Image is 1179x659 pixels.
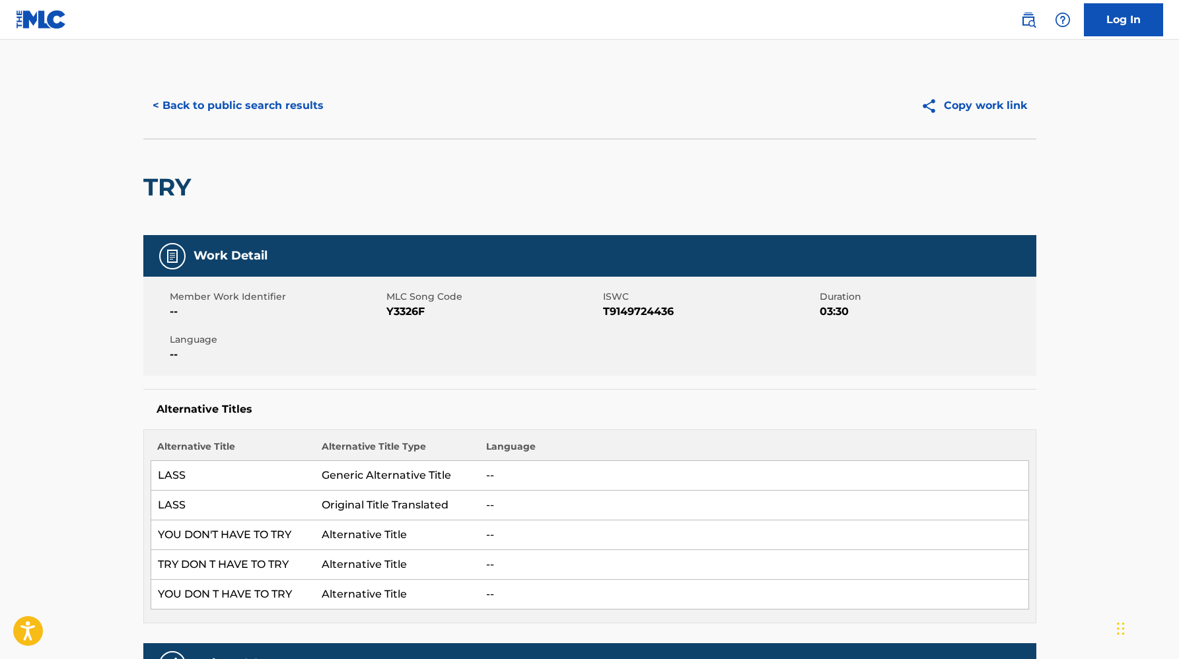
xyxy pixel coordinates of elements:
span: MLC Song Code [386,290,600,304]
div: Drag [1117,609,1125,648]
td: -- [480,461,1028,491]
td: -- [480,491,1028,520]
img: help [1055,12,1071,28]
span: 03:30 [820,304,1033,320]
td: -- [480,520,1028,550]
td: Generic Alternative Title [315,461,480,491]
th: Language [480,440,1028,461]
td: -- [480,580,1028,609]
td: -- [480,550,1028,580]
span: Duration [820,290,1033,304]
h5: Work Detail [194,248,268,263]
button: < Back to public search results [143,89,333,122]
td: YOU DON'T HAVE TO TRY [151,520,315,550]
h2: TRY [143,172,197,202]
img: Copy work link [921,98,944,114]
td: Alternative Title [315,580,480,609]
span: T9149724436 [603,304,816,320]
span: ISWC [603,290,816,304]
span: -- [170,304,383,320]
img: MLC Logo [16,10,67,29]
span: Language [170,333,383,347]
td: Original Title Translated [315,491,480,520]
th: Alternative Title [151,440,315,461]
td: Alternative Title [315,520,480,550]
button: Copy work link [911,89,1036,122]
h5: Alternative Titles [157,403,1023,416]
td: LASS [151,491,315,520]
span: -- [170,347,383,363]
td: TRY DON T HAVE TO TRY [151,550,315,580]
img: Work Detail [164,248,180,264]
img: search [1020,12,1036,28]
td: YOU DON T HAVE TO TRY [151,580,315,609]
td: Alternative Title [315,550,480,580]
a: Public Search [1015,7,1042,33]
div: Help [1050,7,1076,33]
a: Log In [1084,3,1163,36]
th: Alternative Title Type [315,440,480,461]
span: Y3326F [386,304,600,320]
span: Member Work Identifier [170,290,383,304]
iframe: Chat Widget [1113,596,1179,659]
td: LASS [151,461,315,491]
